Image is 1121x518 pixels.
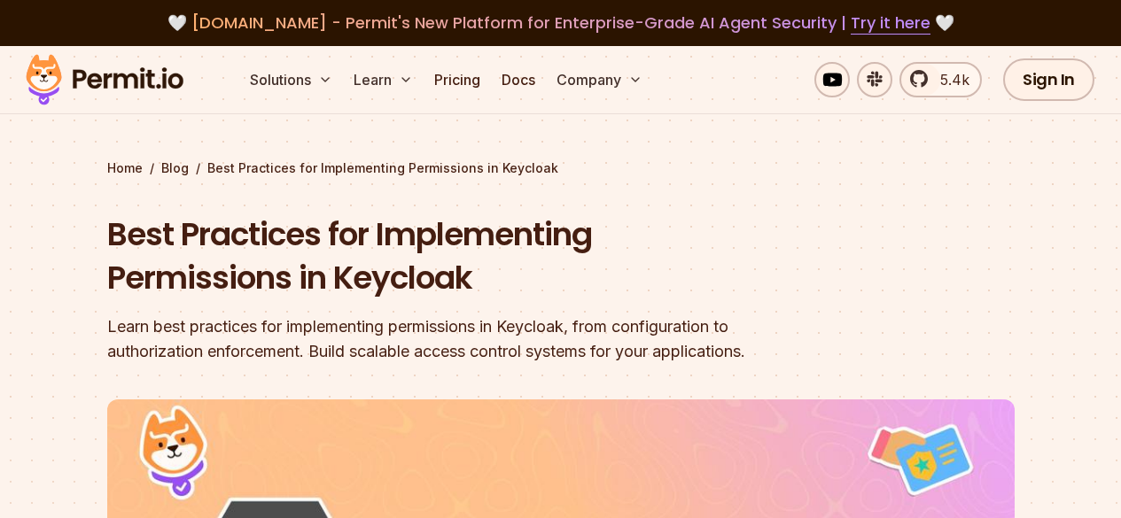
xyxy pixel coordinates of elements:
[243,62,339,97] button: Solutions
[191,12,930,34] span: [DOMAIN_NAME] - Permit's New Platform for Enterprise-Grade AI Agent Security |
[161,159,189,177] a: Blog
[1003,58,1094,101] a: Sign In
[18,50,191,110] img: Permit logo
[107,159,1015,177] div: / /
[43,11,1078,35] div: 🤍 🤍
[107,159,143,177] a: Home
[549,62,650,97] button: Company
[494,62,542,97] a: Docs
[899,62,982,97] a: 5.4k
[851,12,930,35] a: Try it here
[107,314,788,364] div: Learn best practices for implementing permissions in Keycloak, from configuration to authorizatio...
[107,213,788,300] h1: Best Practices for Implementing Permissions in Keycloak
[930,69,969,90] span: 5.4k
[427,62,487,97] a: Pricing
[346,62,420,97] button: Learn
